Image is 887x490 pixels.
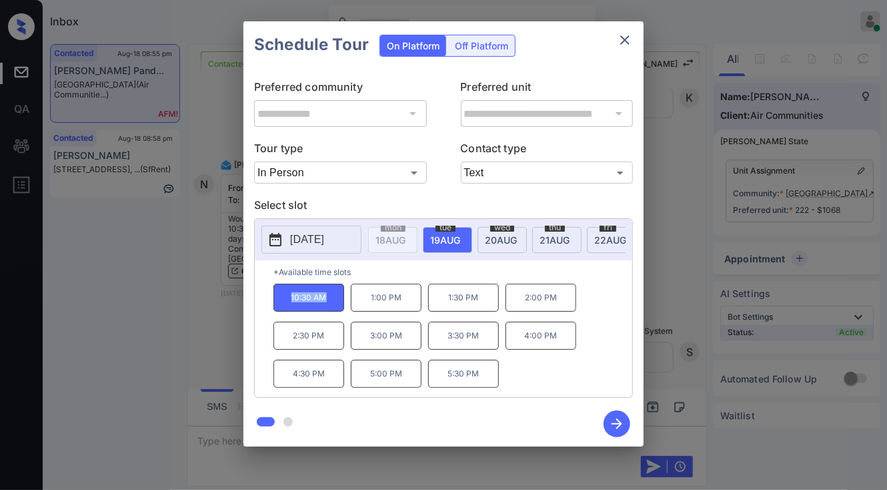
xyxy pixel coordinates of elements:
[380,35,446,56] div: On Platform
[461,162,634,184] div: Text
[594,234,626,246] span: 22 AUG
[478,227,527,253] div: date-select
[587,227,636,253] div: date-select
[532,227,582,253] div: date-select
[423,227,472,253] div: date-select
[506,322,576,350] p: 4:00 PM
[490,224,514,232] span: wed
[243,21,379,68] h2: Schedule Tour
[540,234,570,246] span: 21 AUG
[261,226,361,254] button: [DATE]
[435,224,456,232] span: tue
[254,162,427,184] div: In Person
[600,224,616,232] span: fri
[254,140,427,162] p: Tour type
[351,322,421,350] p: 3:00 PM
[428,360,499,388] p: 5:30 PM
[461,79,634,100] p: Preferred unit
[612,27,638,53] button: close
[430,234,460,246] span: 19 AUG
[448,35,515,56] div: Off Platform
[506,284,576,312] p: 2:00 PM
[428,322,499,350] p: 3:30 PM
[273,260,632,284] p: *Available time slots
[254,79,427,100] p: Preferred community
[428,284,499,312] p: 1:30 PM
[545,224,565,232] span: thu
[485,234,517,246] span: 20 AUG
[351,360,421,388] p: 5:00 PM
[273,360,344,388] p: 4:30 PM
[273,322,344,350] p: 2:30 PM
[596,407,638,441] button: btn-next
[254,197,633,218] p: Select slot
[290,232,324,248] p: [DATE]
[461,140,634,162] p: Contact type
[273,284,344,312] p: 10:30 AM
[351,284,421,312] p: 1:00 PM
